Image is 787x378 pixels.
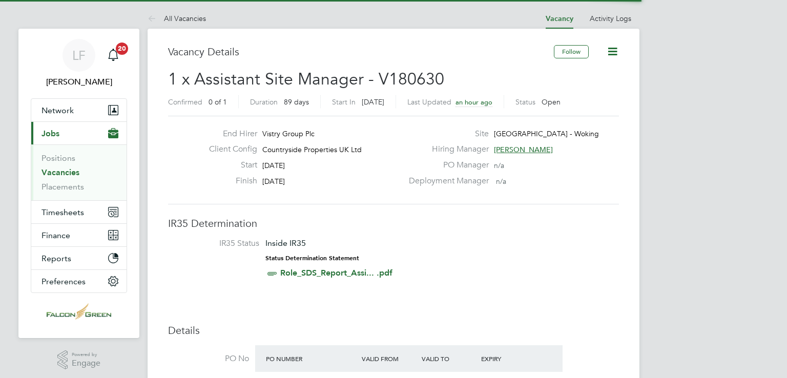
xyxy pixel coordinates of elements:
[42,153,75,163] a: Positions
[31,247,127,269] button: Reports
[42,106,74,115] span: Network
[494,145,553,154] span: [PERSON_NAME]
[18,29,139,338] nav: Main navigation
[419,349,479,368] div: Valid To
[542,97,561,107] span: Open
[168,97,202,107] label: Confirmed
[479,349,539,368] div: Expiry
[455,98,492,107] span: an hour ago
[47,303,111,320] img: falcongreen-logo-retina.png
[57,350,101,370] a: Powered byEngage
[403,144,489,155] label: Hiring Manager
[31,122,127,144] button: Jobs
[262,177,285,186] span: [DATE]
[201,144,257,155] label: Client Config
[168,45,554,58] h3: Vacancy Details
[546,14,573,23] a: Vacancy
[72,359,100,368] span: Engage
[31,303,127,320] a: Go to home page
[262,129,315,138] span: Vistry Group Plc
[250,97,278,107] label: Duration
[332,97,356,107] label: Start In
[103,39,123,72] a: 20
[148,14,206,23] a: All Vacancies
[496,177,506,186] span: n/a
[42,254,71,263] span: Reports
[403,160,489,171] label: PO Manager
[262,145,362,154] span: Countryside Properties UK Ltd
[31,270,127,292] button: Preferences
[168,69,444,89] span: 1 x Assistant Site Manager - V180630
[31,224,127,246] button: Finance
[42,277,86,286] span: Preferences
[31,201,127,223] button: Timesheets
[201,160,257,171] label: Start
[42,167,79,177] a: Vacancies
[72,350,100,359] span: Powered by
[494,129,599,138] span: [GEOGRAPHIC_DATA] - Woking
[403,176,489,186] label: Deployment Manager
[31,144,127,200] div: Jobs
[265,255,359,262] strong: Status Determination Statement
[263,349,359,368] div: PO Number
[168,217,619,230] h3: IR35 Determination
[262,161,285,170] span: [DATE]
[42,230,70,240] span: Finance
[362,97,384,107] span: [DATE]
[72,49,86,62] span: LF
[42,207,84,217] span: Timesheets
[407,97,451,107] label: Last Updated
[265,238,306,248] span: Inside IR35
[515,97,535,107] label: Status
[280,268,392,278] a: Role_SDS_Report_Assi... .pdf
[168,353,249,364] label: PO No
[209,97,227,107] span: 0 of 1
[554,45,589,58] button: Follow
[590,14,631,23] a: Activity Logs
[201,176,257,186] label: Finish
[359,349,419,368] div: Valid From
[42,129,59,138] span: Jobs
[31,99,127,121] button: Network
[42,182,84,192] a: Placements
[494,161,504,170] span: n/a
[31,39,127,88] a: LF[PERSON_NAME]
[116,43,128,55] span: 20
[284,97,309,107] span: 89 days
[168,324,619,337] h3: Details
[201,129,257,139] label: End Hirer
[403,129,489,139] label: Site
[31,76,127,88] span: Luke Fox
[178,238,259,249] label: IR35 Status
